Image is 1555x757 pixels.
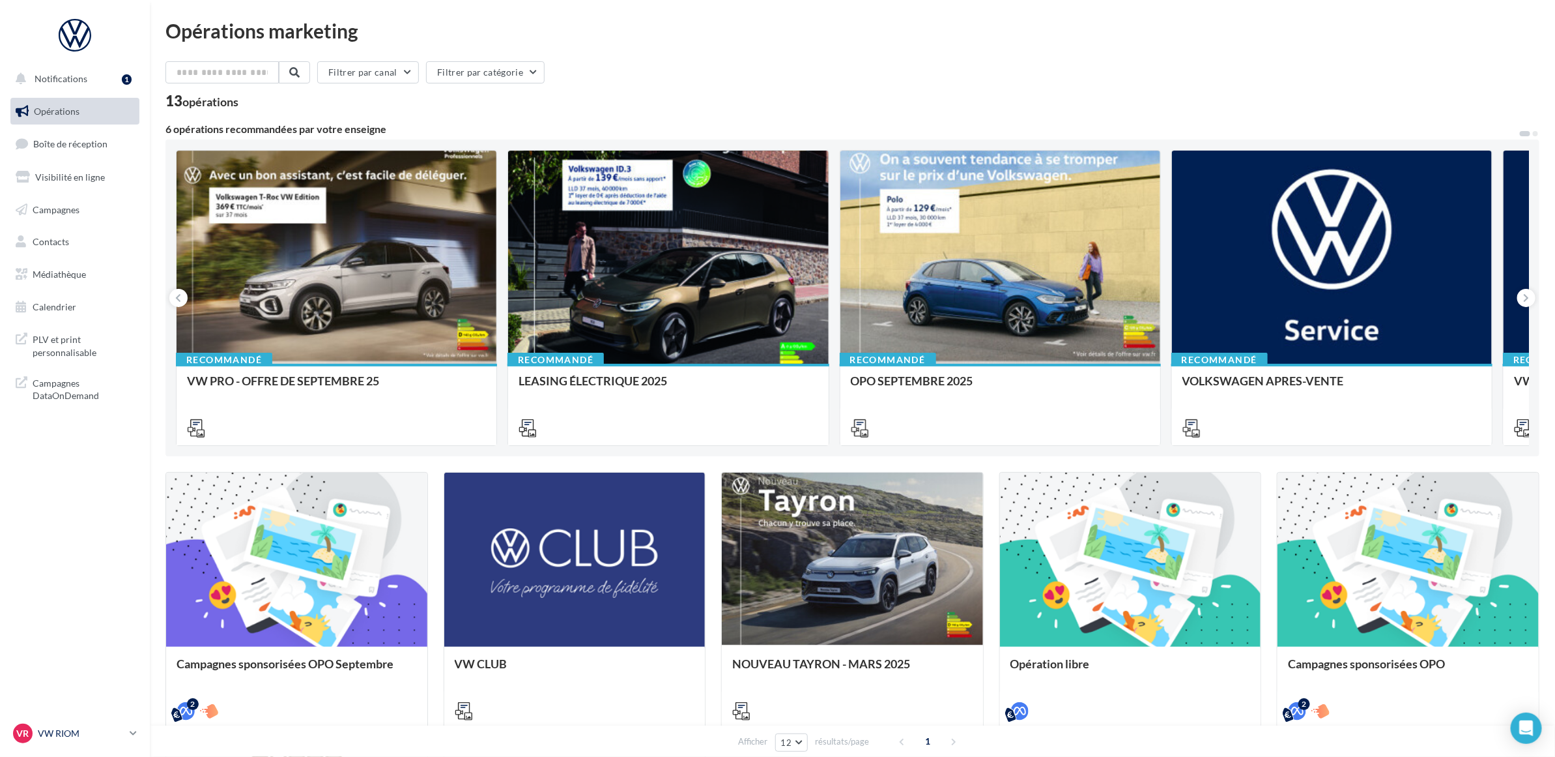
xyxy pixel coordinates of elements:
[177,657,417,683] div: Campagnes sponsorisées OPO Septembre
[1298,698,1310,710] div: 2
[8,130,142,158] a: Boîte de réception
[38,727,124,740] p: VW RIOM
[917,731,938,752] span: 1
[8,261,142,288] a: Médiathèque
[33,269,86,280] span: Médiathèque
[35,73,87,84] span: Notifications
[1182,374,1481,400] div: VOLKSWAGEN APRES-VENTE
[507,353,604,367] div: Recommandé
[840,353,936,367] div: Recommandé
[519,374,818,400] div: LEASING ÉLECTRIQUE 2025
[317,61,419,83] button: Filtrer par canal
[33,138,107,149] span: Boîte de réception
[187,374,486,400] div: VW PRO - OFFRE DE SEPTEMBRE 25
[1010,657,1251,683] div: Opération libre
[8,228,142,256] a: Contacts
[17,727,29,740] span: VR
[187,698,199,710] div: 2
[176,353,272,367] div: Recommandé
[1511,713,1542,744] div: Open Intercom Messenger
[815,735,869,748] span: résultats/page
[1288,657,1528,683] div: Campagnes sponsorisées OPO
[732,657,973,683] div: NOUVEAU TAYRON - MARS 2025
[781,737,792,748] span: 12
[8,293,142,321] a: Calendrier
[33,203,79,215] span: Campagnes
[33,374,134,402] span: Campagnes DataOnDemand
[10,721,139,746] a: VR VW RIOM
[1171,353,1268,367] div: Recommandé
[165,21,1539,40] div: Opérations marketing
[122,74,132,85] div: 1
[8,325,142,364] a: PLV et print personnalisable
[35,171,105,183] span: Visibilité en ligne
[33,236,69,247] span: Contacts
[33,301,76,312] span: Calendrier
[455,657,695,683] div: VW CLUB
[34,106,79,117] span: Opérations
[739,735,768,748] span: Afficher
[182,96,238,108] div: opérations
[33,331,134,359] span: PLV et print personnalisable
[8,98,142,125] a: Opérations
[165,94,238,108] div: 13
[8,65,137,93] button: Notifications 1
[8,164,142,191] a: Visibilité en ligne
[775,734,808,752] button: 12
[165,124,1519,134] div: 6 opérations recommandées par votre enseigne
[8,369,142,408] a: Campagnes DataOnDemand
[851,374,1150,400] div: OPO SEPTEMBRE 2025
[426,61,545,83] button: Filtrer par catégorie
[8,196,142,224] a: Campagnes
